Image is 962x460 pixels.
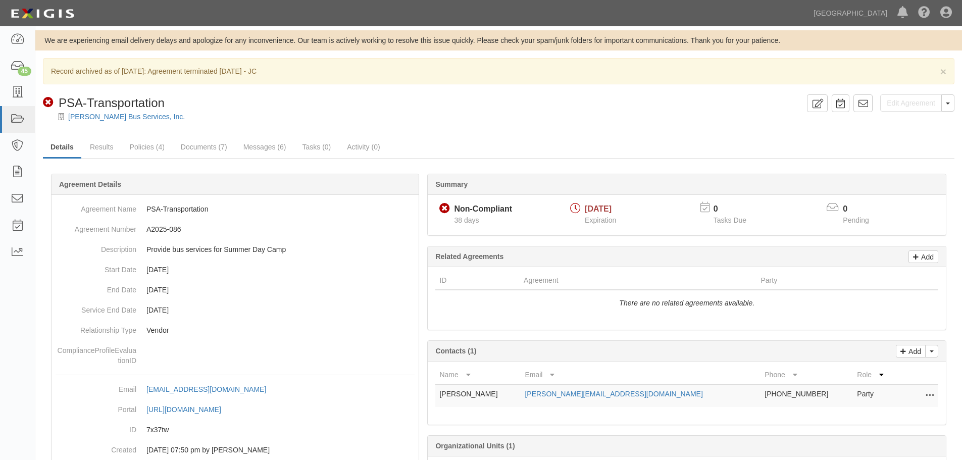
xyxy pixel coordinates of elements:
img: logo-5460c22ac91f19d4615b14bd174203de0afe785f0fc80cf4dbbc73dc1793850b.png [8,5,77,23]
b: Contacts (1) [435,347,476,355]
dd: PSA-Transportation [56,199,415,219]
p: Provide bus services for Summer Day Camp [146,244,415,254]
dt: Relationship Type [56,320,136,335]
a: Add [896,345,926,357]
a: [PERSON_NAME] Bus Services, Inc. [68,113,185,121]
b: Summary [435,180,468,188]
a: Documents (7) [173,137,235,157]
dd: [DATE] [56,280,415,300]
b: Related Agreements [435,252,503,261]
a: [URL][DOMAIN_NAME] [146,405,232,414]
dt: ComplianceProfileEvaluationID [56,340,136,366]
th: Role [853,366,898,384]
dd: A2025-086 [56,219,415,239]
div: Non-Compliant [454,203,512,215]
div: [EMAIL_ADDRESS][DOMAIN_NAME] [146,384,266,394]
i: Non-Compliant [439,203,450,214]
td: [PERSON_NAME] [435,384,521,407]
th: Phone [761,366,853,384]
span: Expiration [585,216,616,224]
span: Since 07/11/2025 [454,216,479,224]
th: ID [435,271,520,290]
dt: Portal [56,399,136,415]
td: [PHONE_NUMBER] [761,384,853,407]
th: Email [521,366,761,384]
a: Activity (0) [339,137,387,157]
p: Record archived as of [DATE]: Agreement terminated [DATE] - JC [51,66,946,76]
div: PSA-Transportation [43,94,165,112]
dt: End Date [56,280,136,295]
a: Tasks (0) [294,137,338,157]
dt: Description [56,239,136,254]
dd: [DATE] [56,300,415,320]
a: [EMAIL_ADDRESS][DOMAIN_NAME] [146,385,277,393]
th: Party [756,271,893,290]
dt: ID [56,420,136,435]
p: 0 [843,203,881,215]
span: Tasks Due [714,216,746,224]
dt: Service End Date [56,300,136,315]
a: Messages (6) [236,137,294,157]
a: [GEOGRAPHIC_DATA] [808,3,892,23]
b: Organizational Units (1) [435,442,515,450]
dt: Agreement Number [56,219,136,234]
th: Agreement [520,271,756,290]
p: Add [919,251,934,263]
dt: Agreement Name [56,199,136,214]
dt: Email [56,379,136,394]
a: Policies (4) [122,137,172,157]
a: [PERSON_NAME][EMAIL_ADDRESS][DOMAIN_NAME] [525,390,702,398]
span: × [940,66,946,77]
dd: Vendor [56,320,415,340]
dd: 7x37tw [56,420,415,440]
p: 0 [714,203,759,215]
i: Help Center - Complianz [918,7,930,19]
i: Non-Compliant [43,97,54,108]
td: Party [853,384,898,407]
a: Edit Agreement [880,94,942,112]
dt: Start Date [56,260,136,275]
span: [DATE] [585,205,612,213]
div: 45 [18,67,31,76]
span: PSA-Transportation [59,96,165,110]
span: Pending [843,216,869,224]
a: Results [82,137,121,157]
p: Add [906,345,921,357]
button: Close [940,66,946,77]
dd: [DATE] 07:50 pm by [PERSON_NAME] [56,440,415,460]
a: Details [43,137,81,159]
dt: Created [56,440,136,455]
th: Name [435,366,521,384]
i: There are no related agreements available. [619,299,754,307]
a: Add [908,250,938,263]
b: Agreement Details [59,180,121,188]
div: We are experiencing email delivery delays and apologize for any inconvenience. Our team is active... [35,35,962,45]
dd: [DATE] [56,260,415,280]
